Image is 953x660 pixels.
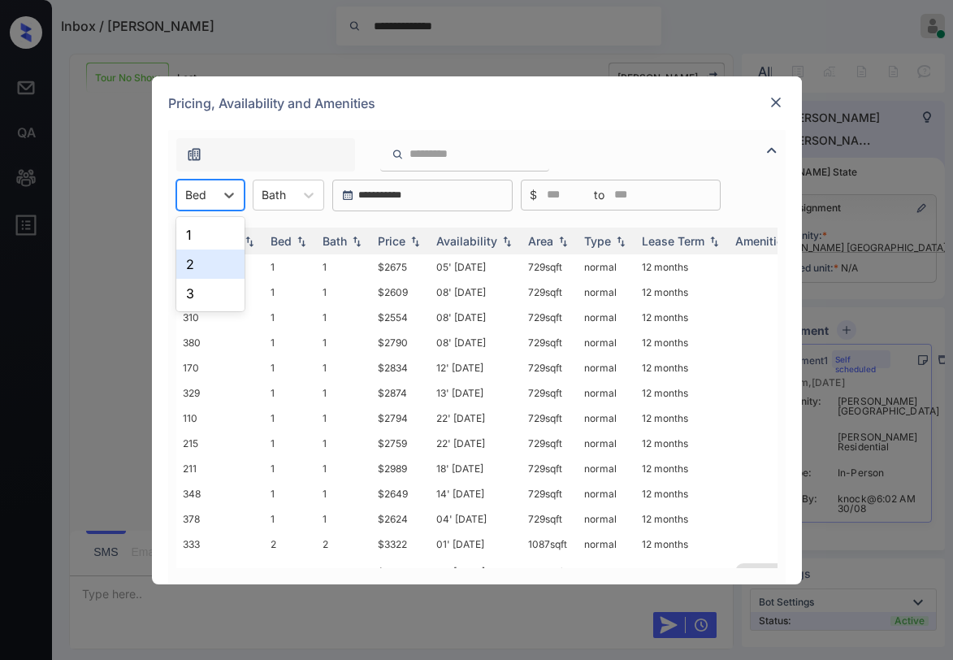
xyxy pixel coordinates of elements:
[740,566,783,578] span: 2nd Floor
[176,431,264,456] td: 215
[323,234,347,248] div: Bath
[584,234,611,248] div: Type
[430,305,522,330] td: 08' [DATE]
[264,305,316,330] td: 1
[578,557,635,655] td: normal
[430,506,522,532] td: 04' [DATE]
[176,456,264,481] td: 211
[316,254,371,280] td: 1
[371,557,430,655] td: $3287
[578,254,635,280] td: normal
[264,330,316,355] td: 1
[349,235,365,246] img: sorting
[635,355,729,380] td: 12 months
[430,380,522,406] td: 13' [DATE]
[578,406,635,431] td: normal
[176,406,264,431] td: 110
[176,481,264,506] td: 348
[378,234,405,248] div: Price
[522,380,578,406] td: 729 sqft
[522,557,578,655] td: 1081 sqft
[578,355,635,380] td: normal
[264,532,316,557] td: 2
[635,557,729,655] td: 12 months
[613,235,629,246] img: sorting
[371,456,430,481] td: $2989
[316,557,371,655] td: 2
[371,330,430,355] td: $2790
[316,380,371,406] td: 1
[522,355,578,380] td: 729 sqft
[316,355,371,380] td: 1
[371,305,430,330] td: $2554
[176,532,264,557] td: 333
[264,254,316,280] td: 1
[392,147,404,162] img: icon-zuma
[530,186,537,204] span: $
[635,330,729,355] td: 12 months
[430,431,522,456] td: 22' [DATE]
[316,532,371,557] td: 2
[152,76,802,130] div: Pricing, Availability and Amenities
[316,406,371,431] td: 1
[436,234,497,248] div: Availability
[264,380,316,406] td: 1
[430,456,522,481] td: 18' [DATE]
[762,141,782,160] img: icon-zuma
[430,532,522,557] td: 01' [DATE]
[522,330,578,355] td: 729 sqft
[316,305,371,330] td: 1
[430,280,522,305] td: 08' [DATE]
[578,330,635,355] td: normal
[264,481,316,506] td: 1
[522,506,578,532] td: 729 sqft
[499,235,515,246] img: sorting
[371,280,430,305] td: $2609
[635,280,729,305] td: 12 months
[176,279,245,308] div: 3
[264,355,316,380] td: 1
[407,235,423,246] img: sorting
[706,235,722,246] img: sorting
[176,355,264,380] td: 170
[430,557,522,655] td: 29' [DATE]
[578,506,635,532] td: normal
[176,250,245,279] div: 2
[186,146,202,163] img: icon-zuma
[635,431,729,456] td: 12 months
[430,406,522,431] td: 22' [DATE]
[578,431,635,456] td: normal
[635,305,729,330] td: 12 months
[371,431,430,456] td: $2759
[371,506,430,532] td: $2624
[642,234,704,248] div: Lease Term
[578,456,635,481] td: normal
[635,456,729,481] td: 12 months
[430,481,522,506] td: 14' [DATE]
[578,380,635,406] td: normal
[522,305,578,330] td: 729 sqft
[522,532,578,557] td: 1087 sqft
[522,254,578,280] td: 729 sqft
[264,431,316,456] td: 1
[264,506,316,532] td: 1
[176,380,264,406] td: 329
[578,532,635,557] td: normal
[371,355,430,380] td: $2834
[176,220,245,250] div: 1
[316,481,371,506] td: 1
[555,235,571,246] img: sorting
[371,254,430,280] td: $2675
[176,330,264,355] td: 380
[635,506,729,532] td: 12 months
[635,254,729,280] td: 12 months
[264,557,316,655] td: 2
[176,557,264,655] td: 256
[264,456,316,481] td: 1
[594,186,604,204] span: to
[578,305,635,330] td: normal
[578,481,635,506] td: normal
[635,532,729,557] td: 12 months
[316,431,371,456] td: 1
[528,234,553,248] div: Area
